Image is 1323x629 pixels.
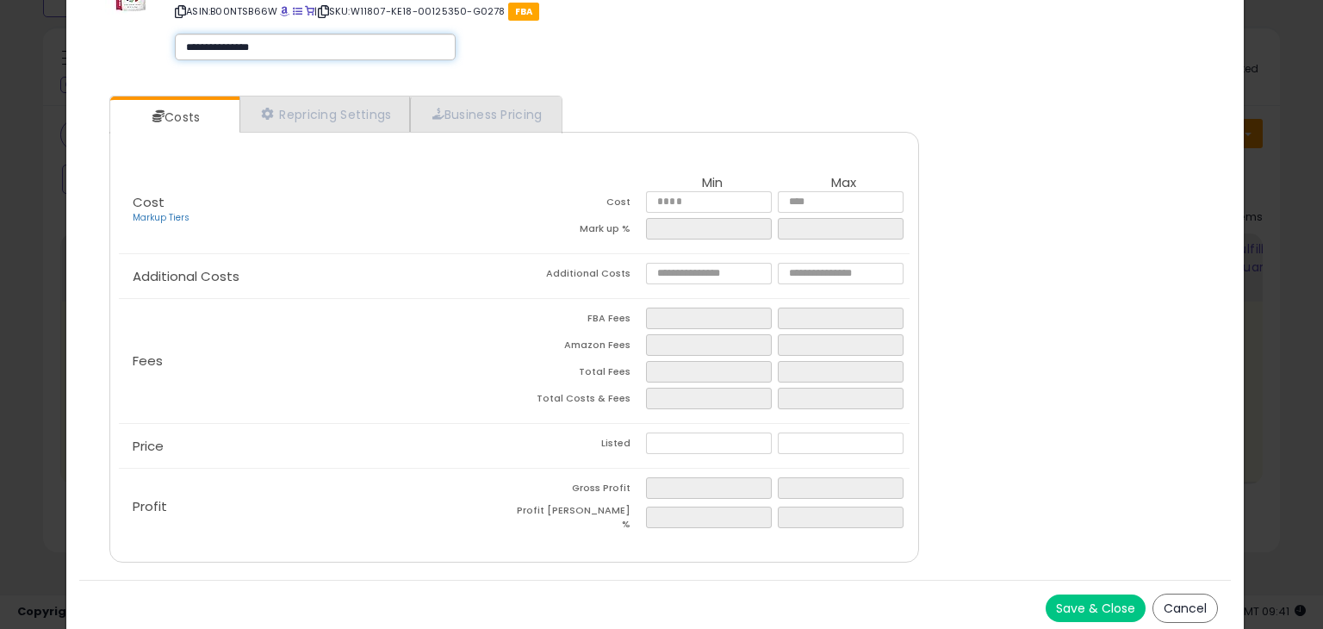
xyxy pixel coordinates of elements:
[514,388,646,414] td: Total Costs & Fees
[508,3,540,21] span: FBA
[514,433,646,459] td: Listed
[646,176,778,191] th: Min
[119,196,514,225] p: Cost
[280,4,289,18] a: BuyBox page
[514,477,646,504] td: Gross Profit
[119,354,514,368] p: Fees
[514,218,646,245] td: Mark up %
[110,100,238,134] a: Costs
[514,361,646,388] td: Total Fees
[778,176,910,191] th: Max
[305,4,314,18] a: Your listing only
[514,191,646,218] td: Cost
[514,263,646,290] td: Additional Costs
[293,4,302,18] a: All offer listings
[514,308,646,334] td: FBA Fees
[119,270,514,283] p: Additional Costs
[1152,594,1218,623] button: Cancel
[239,97,410,132] a: Repricing Settings
[1046,595,1146,622] button: Save & Close
[514,334,646,361] td: Amazon Fees
[119,500,514,514] p: Profit
[514,504,646,536] td: Profit [PERSON_NAME] %
[119,439,514,453] p: Price
[133,211,189,224] a: Markup Tiers
[410,97,560,132] a: Business Pricing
